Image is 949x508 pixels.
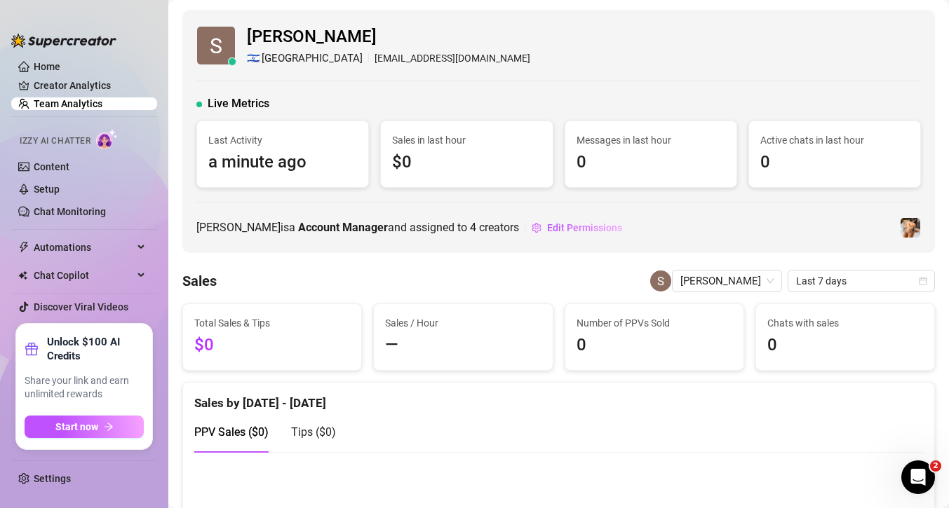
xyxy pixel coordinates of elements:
[47,335,144,363] strong: Unlock $100 AI Credits
[247,50,530,67] div: [EMAIL_ADDRESS][DOMAIN_NAME]
[577,132,725,148] span: Messages in last hour
[34,236,133,259] span: Automations
[34,264,133,287] span: Chat Copilot
[901,460,935,494] iframe: Intercom live chat
[34,473,71,484] a: Settings
[34,206,106,217] a: Chat Monitoring
[194,425,269,439] span: PPV Sales ( $0 )
[96,129,118,149] img: AI Chatter
[247,24,530,50] span: [PERSON_NAME]
[25,416,144,438] button: Start nowarrow-right
[20,135,90,148] span: Izzy AI Chatter
[760,132,909,148] span: Active chats in last hour
[34,301,128,313] a: Discover Viral Videos
[194,332,350,359] span: $0
[208,95,269,112] span: Live Metrics
[34,74,146,97] a: Creator Analytics
[577,315,732,331] span: Number of PPVs Sold
[194,383,923,413] div: Sales by [DATE] - [DATE]
[18,270,27,280] img: Chat Copilot
[385,332,541,359] span: —
[208,149,357,176] span: a minute ago
[547,222,622,233] span: Edit Permissions
[392,132,541,148] span: Sales in last hour
[18,242,29,253] span: thunderbolt
[247,50,260,67] span: 🇮🇱
[104,422,114,432] span: arrow-right
[385,315,541,331] span: Sales / Hour
[767,332,923,359] span: 0
[531,217,623,239] button: Edit Permissions
[291,425,336,439] span: Tips ( $0 )
[262,50,363,67] span: [GEOGRAPHIC_DATA]
[767,315,923,331] span: Chats with sales
[901,218,920,238] img: Shalva
[470,221,476,234] span: 4
[577,149,725,176] span: 0
[196,219,519,236] span: [PERSON_NAME] is a and assigned to creators
[34,98,102,109] a: Team Analytics
[55,421,98,432] span: Start now
[532,223,541,233] span: setting
[194,315,350,331] span: Total Sales & Tips
[208,132,357,148] span: Last Activity
[25,374,144,401] span: Share your link and earn unlimited rewards
[25,342,39,356] span: gift
[919,277,927,285] span: calendar
[930,460,941,472] span: 2
[680,270,774,291] span: Shalva Roso
[34,184,60,195] a: Setup
[577,332,732,359] span: 0
[11,34,116,48] img: logo-BBDzfeDw.svg
[182,271,217,291] h4: Sales
[650,270,671,291] img: Shalva Roso
[796,270,927,291] span: Last 7 days
[392,149,541,176] span: $0
[760,149,909,176] span: 0
[197,27,235,64] img: Shalva Roso
[298,221,388,234] b: Account Manager
[34,161,69,172] a: Content
[34,61,60,72] a: Home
